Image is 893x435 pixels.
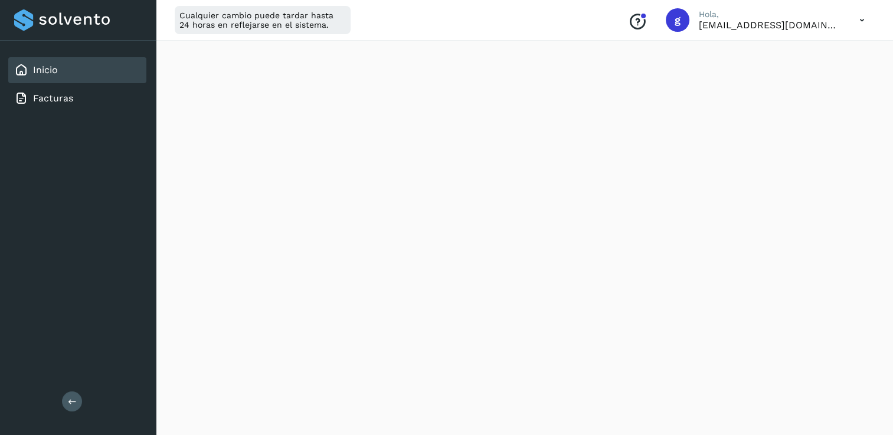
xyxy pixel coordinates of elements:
[699,9,840,19] p: Hola,
[8,57,146,83] div: Inicio
[8,85,146,111] div: Facturas
[175,6,351,34] div: Cualquier cambio puede tardar hasta 24 horas en reflejarse en el sistema.
[33,64,58,75] a: Inicio
[33,93,73,104] a: Facturas
[699,19,840,31] p: gcervantes@transportesteb.com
